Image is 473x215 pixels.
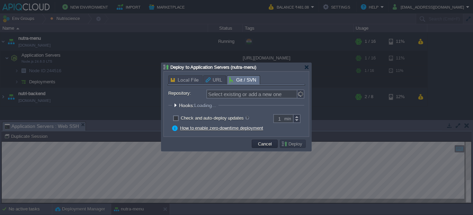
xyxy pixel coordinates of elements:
div: min [284,114,293,123]
a: How to enable zero-downtime deployment [180,125,263,131]
span: Git / SVN [229,76,256,84]
label: Check and auto-deploy updates [181,115,249,121]
span: Deploy to Application Servers (nutra-menu) [170,65,256,70]
span: Loading... [194,103,216,108]
button: Deploy [281,141,304,147]
button: Cancel [256,141,274,147]
span: Local File [171,76,199,84]
span: URL [206,76,222,84]
label: Repository: [168,90,206,97]
span: Hooks: [179,103,218,108]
